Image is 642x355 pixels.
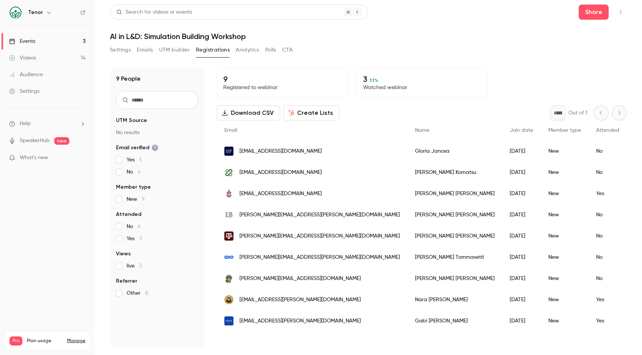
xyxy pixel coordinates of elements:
span: No [127,168,141,176]
div: [DATE] [502,247,541,268]
button: Analytics [236,44,259,56]
div: Yes [589,310,627,332]
span: Attended [596,128,619,133]
span: 8 [145,291,148,296]
span: [EMAIL_ADDRESS][DOMAIN_NAME] [240,147,322,155]
div: New [541,310,589,332]
img: alumni.uchicago.edu [224,189,233,198]
button: Download CSV [217,105,280,120]
span: Pro [9,336,22,346]
section: facet-groups [116,117,199,297]
span: new [54,137,69,145]
span: [PERSON_NAME][EMAIL_ADDRESS][PERSON_NAME][DOMAIN_NAME] [240,253,400,261]
span: [EMAIL_ADDRESS][PERSON_NAME][DOMAIN_NAME] [240,317,361,325]
div: [PERSON_NAME] [PERSON_NAME] [407,268,502,289]
div: [PERSON_NAME] [PERSON_NAME] [407,183,502,204]
span: [EMAIL_ADDRESS][PERSON_NAME][DOMAIN_NAME] [240,296,361,304]
span: live [127,262,142,270]
div: [DATE] [502,183,541,204]
a: Manage [67,338,85,344]
div: Settings [9,88,39,95]
div: [DATE] [502,268,541,289]
div: [PERSON_NAME] [PERSON_NAME] [407,225,502,247]
span: Email [224,128,237,133]
div: Audience [9,71,43,78]
div: Nara [PERSON_NAME] [407,289,502,310]
button: Emails [137,44,153,56]
img: rsjtechnical.com [224,168,233,177]
div: [PERSON_NAME] Komatsu [407,162,502,183]
p: No results [116,129,199,136]
div: Videos [9,54,36,62]
span: [EMAIL_ADDRESS][DOMAIN_NAME] [240,190,322,198]
div: New [541,247,589,268]
div: New [541,204,589,225]
span: Yes [127,235,142,242]
span: UTM Source [116,117,147,124]
span: Name [415,128,429,133]
button: Settings [110,44,131,56]
span: No [127,223,141,230]
div: [DATE] [502,289,541,310]
a: SpeakerHub [20,137,50,145]
div: Gloria Janosa [407,141,502,162]
img: tamu.edu [224,231,233,241]
span: [PERSON_NAME][EMAIL_ADDRESS][DOMAIN_NAME] [240,275,361,283]
div: [DATE] [502,225,541,247]
img: Tenor [9,6,22,19]
span: Yes [127,156,142,164]
h6: Tenor [28,9,43,16]
li: help-dropdown-opener [9,120,86,128]
span: Join date [510,128,533,133]
span: 3 [139,236,142,241]
p: 3 [363,75,481,84]
p: Watched webinar [363,84,481,91]
div: [DATE] [502,204,541,225]
div: No [589,268,627,289]
div: Gabi [PERSON_NAME] [407,310,502,332]
div: New [541,141,589,162]
div: No [589,204,627,225]
div: [PERSON_NAME] Tommasetti [407,247,502,268]
h1: AI in L&D: Simulation Building Workshop [110,32,627,41]
img: sfgov.org [224,295,233,304]
p: Registered to webinar [223,84,341,91]
span: Member type [548,128,581,133]
img: gap.com [224,147,233,156]
iframe: Noticeable Trigger [77,155,86,161]
span: Attended [116,211,141,218]
div: [PERSON_NAME] [PERSON_NAME] [407,204,502,225]
button: Polls [265,44,276,56]
span: [PERSON_NAME][EMAIL_ADDRESS][PERSON_NAME][DOMAIN_NAME] [240,232,400,240]
img: employbridge.com [224,210,233,219]
button: Registrations [196,44,230,56]
span: 9 [142,197,145,202]
span: [PERSON_NAME][EMAIL_ADDRESS][PERSON_NAME][DOMAIN_NAME] [240,211,400,219]
div: Yes [589,183,627,204]
span: Views [116,250,131,258]
span: 3 [139,263,142,269]
div: [DATE] [502,141,541,162]
button: Share [579,5,609,20]
div: [DATE] [502,310,541,332]
span: [EMAIL_ADDRESS][DOMAIN_NAME] [240,169,322,177]
div: Search for videos or events [116,8,192,16]
h1: 9 People [116,74,141,83]
span: Help [20,120,31,128]
span: Other [127,289,148,297]
div: No [589,162,627,183]
button: UTM builder [159,44,190,56]
span: 33 % [369,78,378,83]
div: Yes [589,289,627,310]
span: What's new [20,154,48,162]
span: New [127,195,145,203]
div: [DATE] [502,162,541,183]
div: New [541,268,589,289]
span: Referrer [116,277,137,285]
div: Events [9,38,35,45]
div: No [589,225,627,247]
div: No [589,247,627,268]
p: Out of 1 [568,109,587,117]
span: 6 [138,224,141,229]
button: Create Lists [283,105,340,120]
